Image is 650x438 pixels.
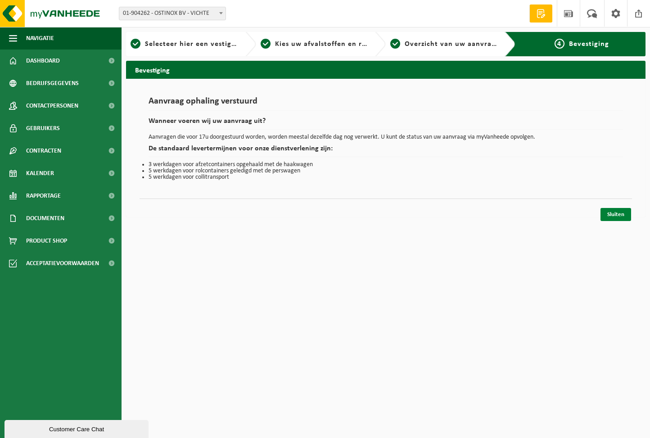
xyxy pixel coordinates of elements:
li: 5 werkdagen voor rolcontainers geledigd met de perswagen [149,168,623,174]
p: Aanvragen die voor 17u doorgestuurd worden, worden meestal dezelfde dag nog verwerkt. U kunt de s... [149,134,623,140]
span: Dashboard [26,50,60,72]
h1: Aanvraag ophaling verstuurd [149,97,623,111]
span: Acceptatievoorwaarden [26,252,99,275]
span: Bevestiging [569,41,609,48]
span: 2 [261,39,271,49]
a: 2Kies uw afvalstoffen en recipiënten [261,39,368,50]
span: 1 [131,39,140,49]
a: Sluiten [600,208,631,221]
span: Navigatie [26,27,54,50]
span: Contactpersonen [26,95,78,117]
span: Rapportage [26,185,61,207]
span: Kies uw afvalstoffen en recipiënten [275,41,399,48]
h2: Wanneer voeren wij uw aanvraag uit? [149,117,623,130]
span: 01-904262 - OSTINOX BV - VICHTE [119,7,226,20]
span: Selecteer hier een vestiging [145,41,242,48]
h2: De standaard levertermijnen voor onze dienstverlening zijn: [149,145,623,157]
span: Kalender [26,162,54,185]
span: 01-904262 - OSTINOX BV - VICHTE [119,7,226,20]
span: Overzicht van uw aanvraag [405,41,500,48]
span: Contracten [26,140,61,162]
span: Documenten [26,207,64,230]
iframe: chat widget [5,418,150,438]
li: 5 werkdagen voor collitransport [149,174,623,181]
a: 1Selecteer hier een vestiging [131,39,238,50]
h2: Bevestiging [126,61,645,78]
span: 3 [390,39,400,49]
li: 3 werkdagen voor afzetcontainers opgehaald met de haakwagen [149,162,623,168]
a: 3Overzicht van uw aanvraag [390,39,498,50]
span: Product Shop [26,230,67,252]
span: Gebruikers [26,117,60,140]
span: 4 [555,39,564,49]
span: Bedrijfsgegevens [26,72,79,95]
